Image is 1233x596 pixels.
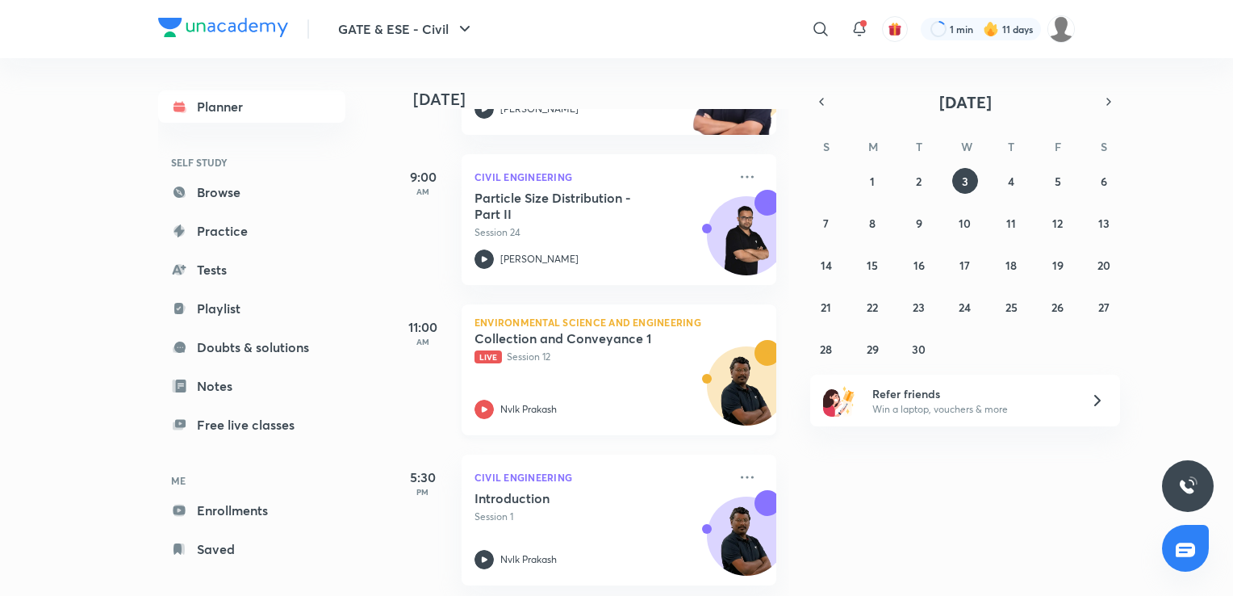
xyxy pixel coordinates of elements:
button: September 1, 2025 [859,168,885,194]
abbr: September 13, 2025 [1098,216,1110,231]
h6: ME [158,467,345,494]
button: September 16, 2025 [906,252,932,278]
abbr: September 19, 2025 [1052,258,1064,273]
img: Avatar [708,506,785,583]
span: [DATE] [939,91,992,113]
abbr: September 23, 2025 [913,300,925,315]
abbr: September 21, 2025 [821,300,831,315]
a: Tests [158,254,345,286]
button: September 7, 2025 [813,210,839,236]
abbr: September 6, 2025 [1101,174,1107,189]
button: avatar [882,16,908,42]
abbr: September 8, 2025 [869,216,876,231]
a: Playlist [158,292,345,325]
h5: 9:00 [391,167,455,187]
p: Nvlk Prakash [500,552,557,567]
p: Session 24 [474,225,728,240]
h5: Introduction [474,490,675,506]
button: September 2, 2025 [906,168,932,194]
abbr: September 26, 2025 [1051,300,1064,315]
abbr: September 15, 2025 [867,258,878,273]
img: referral [823,384,855,417]
a: Doubts & solutions [158,331,345,363]
button: GATE & ESE - Civil [328,13,484,45]
a: Free live classes [158,409,345,441]
abbr: September 20, 2025 [1097,258,1110,273]
button: September 19, 2025 [1045,252,1071,278]
abbr: September 9, 2025 [916,216,922,231]
a: Planner [158,90,345,123]
abbr: Sunday [823,139,830,154]
a: Browse [158,176,345,208]
button: September 14, 2025 [813,252,839,278]
abbr: September 5, 2025 [1055,174,1061,189]
abbr: September 27, 2025 [1098,300,1110,315]
button: [DATE] [833,90,1097,113]
img: streak [983,21,999,37]
button: September 12, 2025 [1045,210,1071,236]
button: September 29, 2025 [859,336,885,362]
abbr: Saturday [1101,139,1107,154]
abbr: September 1, 2025 [870,174,875,189]
p: Environmental Science and Engineering [474,317,763,327]
a: Enrollments [158,494,345,527]
abbr: Tuesday [916,139,922,154]
button: September 8, 2025 [859,210,885,236]
button: September 28, 2025 [813,336,839,362]
button: September 26, 2025 [1045,294,1071,320]
button: September 5, 2025 [1045,168,1071,194]
p: Civil Engineering [474,468,728,487]
img: ttu [1178,476,1197,496]
abbr: September 28, 2025 [820,342,832,357]
button: September 15, 2025 [859,252,885,278]
button: September 21, 2025 [813,294,839,320]
abbr: September 16, 2025 [913,258,925,273]
a: Saved [158,533,345,565]
abbr: September 24, 2025 [959,300,971,315]
abbr: Wednesday [961,139,972,154]
a: Notes [158,370,345,402]
p: Nvlk Prakash [500,402,557,417]
button: September 11, 2025 [998,210,1024,236]
abbr: September 7, 2025 [823,216,829,231]
abbr: September 14, 2025 [821,258,832,273]
p: [PERSON_NAME] [500,252,579,267]
a: Company Logo [158,18,288,41]
button: September 25, 2025 [998,294,1024,320]
p: AM [391,337,455,346]
h5: 11:00 [391,317,455,337]
p: Win a laptop, vouchers & more [872,402,1071,417]
button: September 27, 2025 [1091,294,1117,320]
p: PM [391,487,455,497]
button: September 6, 2025 [1091,168,1117,194]
p: [PERSON_NAME] [500,102,579,116]
button: September 22, 2025 [859,294,885,320]
button: September 30, 2025 [906,336,932,362]
h6: Refer friends [872,385,1071,402]
abbr: Thursday [1008,139,1014,154]
button: September 3, 2025 [952,168,978,194]
button: September 17, 2025 [952,252,978,278]
abbr: September 30, 2025 [912,342,926,357]
abbr: September 22, 2025 [867,300,878,315]
span: Live [474,350,502,363]
button: September 9, 2025 [906,210,932,236]
abbr: September 11, 2025 [1006,216,1016,231]
img: Company Logo [158,18,288,37]
abbr: September 12, 2025 [1052,216,1063,231]
button: September 4, 2025 [998,168,1024,194]
button: September 13, 2025 [1091,210,1117,236]
button: September 10, 2025 [952,210,978,236]
abbr: September 3, 2025 [962,174,968,189]
p: Civil Engineering [474,167,728,187]
button: September 20, 2025 [1091,252,1117,278]
h6: SELF STUDY [158,149,345,176]
button: September 18, 2025 [998,252,1024,278]
abbr: September 10, 2025 [959,216,971,231]
img: avatar [888,22,902,36]
h5: Particle Size Distribution - Part II [474,190,675,222]
h5: Collection and Conveyance 1 [474,330,675,346]
h4: [DATE] [413,90,792,109]
abbr: September 17, 2025 [959,258,970,273]
h5: 5:30 [391,468,455,487]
